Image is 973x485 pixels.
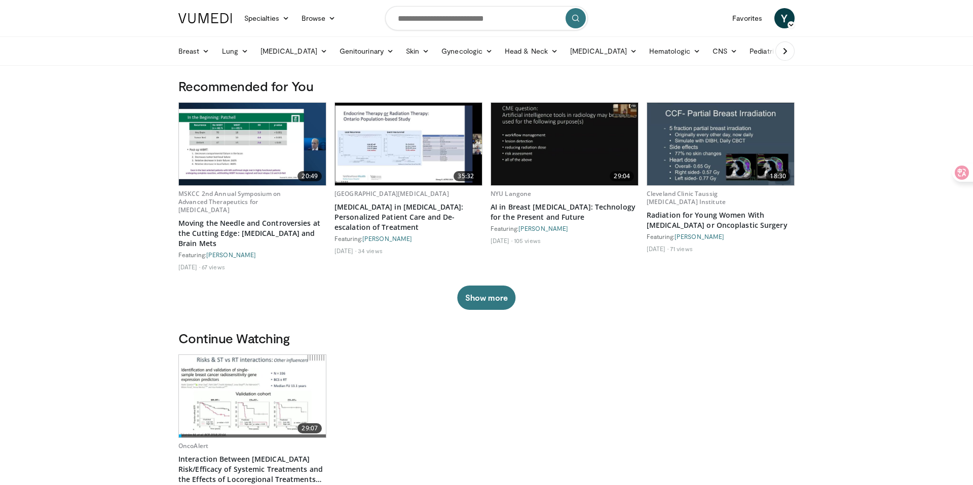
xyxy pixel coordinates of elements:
[514,236,541,245] li: 105 views
[491,103,638,185] a: 29:04
[400,41,435,61] a: Skin
[297,423,322,433] span: 29:07
[675,233,724,240] a: [PERSON_NAME]
[334,189,449,198] a: [GEOGRAPHIC_DATA][MEDICAL_DATA]
[743,41,794,61] a: Pediatric
[216,41,254,61] a: Lung
[457,286,515,310] button: Show more
[766,171,790,181] span: 18:30
[610,171,634,181] span: 29:04
[254,41,333,61] a: [MEDICAL_DATA]
[491,236,512,245] li: [DATE]
[178,78,795,94] h3: Recommended for You
[295,8,342,28] a: Browse
[178,251,326,259] div: Featuring:
[334,202,482,232] a: [MEDICAL_DATA] in [MEDICAL_DATA]: Personalized Patient Care and De-escalation of Treatment
[178,330,795,346] h3: Continue Watching
[491,224,639,232] div: Featuring:
[647,245,668,253] li: [DATE]
[178,263,200,271] li: [DATE]
[335,103,482,185] img: 6af4d972-00c5-4019-9dc1-d856a13ede52.620x360_q85_upscale.jpg
[179,355,326,437] img: 1d916d75-c4b5-4227-9fc2-d60920ce2ce5.620x360_q85_upscale.jpg
[499,41,564,61] a: Head & Neck
[297,171,322,181] span: 20:49
[179,355,326,437] a: 29:07
[172,41,216,61] a: Breast
[491,202,639,222] a: AI in Breast [MEDICAL_DATA]: Technology for the Present and Future
[334,247,356,255] li: [DATE]
[179,103,326,185] a: 20:49
[334,234,482,242] div: Featuring:
[335,103,482,185] a: 35:32
[647,232,795,240] div: Featuring:
[178,441,208,450] a: OncoAlert
[178,189,281,214] a: MSKCC 2nd Annual Symposium on Advanced Therapeutics for [MEDICAL_DATA]
[706,41,743,61] a: CNS
[647,210,795,230] a: Radiation for Young Women With [MEDICAL_DATA] or Oncoplastic Surgery
[362,235,412,242] a: [PERSON_NAME]
[179,103,326,185] img: 72985fa9-4837-4cde-814a-140dc3a0a8a9.620x360_q85_upscale.jpg
[358,247,383,255] li: 34 views
[491,103,638,185] img: 25ee6693-cd0d-41ce-ba7a-30aa156fe04b.620x360_q85_upscale.jpg
[670,245,693,253] li: 71 views
[454,171,478,181] span: 35:32
[238,8,295,28] a: Specialties
[491,189,531,198] a: NYU Langone
[726,8,768,28] a: Favorites
[643,41,706,61] a: Hematologic
[564,41,643,61] a: [MEDICAL_DATA]
[385,6,588,30] input: Search topics, interventions
[647,103,794,185] a: 18:30
[647,103,794,185] img: 475bf018-93c8-4f82-98c8-7024c739334e.620x360_q85_upscale.jpg
[178,218,326,249] a: Moving the Needle and Controversies at the Cutting Edge: [MEDICAL_DATA] and Brain Mets
[178,13,232,23] img: VuMedi Logo
[202,263,225,271] li: 67 views
[333,41,400,61] a: Genitourinary
[647,189,726,206] a: Cleveland Clinic Taussig [MEDICAL_DATA] Institute
[206,251,256,258] a: [PERSON_NAME]
[518,225,568,232] a: [PERSON_NAME]
[774,8,795,28] a: Y
[178,454,326,484] a: Interaction Between [MEDICAL_DATA] Risk/Efficacy of Systemic Treatments and the Effects of Locore...
[435,41,499,61] a: Gynecologic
